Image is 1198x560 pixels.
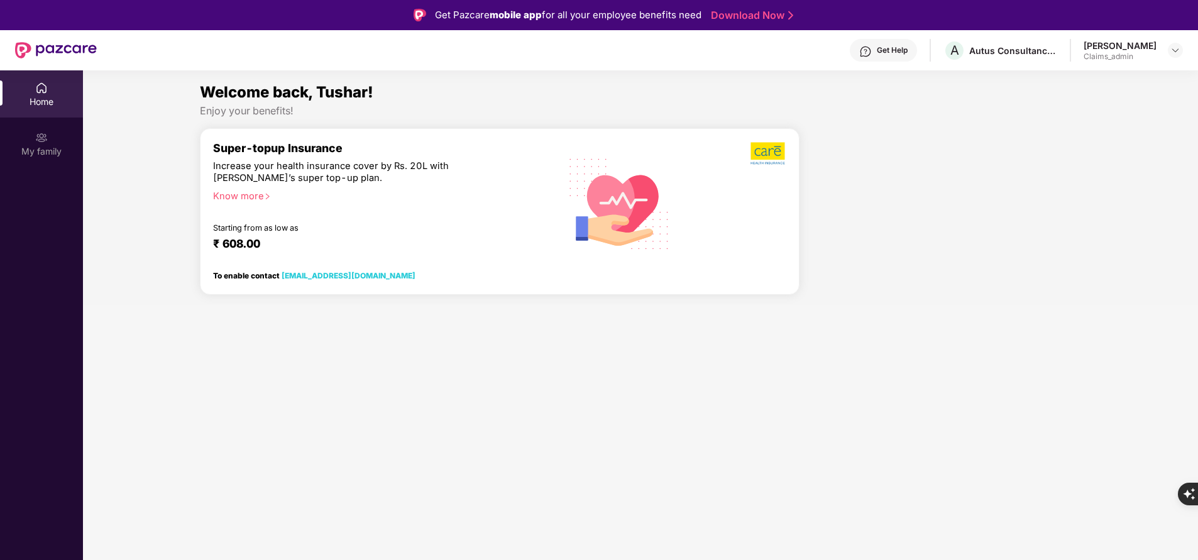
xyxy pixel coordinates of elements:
img: svg+xml;base64,PHN2ZyB3aWR0aD0iMjAiIGhlaWdodD0iMjAiIHZpZXdCb3g9IjAgMCAyMCAyMCIgZmlsbD0ibm9uZSIgeG... [35,131,48,144]
div: Know more [213,190,540,199]
strong: mobile app [490,9,542,21]
div: Enjoy your benefits! [200,104,1080,118]
a: Download Now [711,9,789,22]
div: [PERSON_NAME] [1084,40,1157,52]
span: right [264,193,271,200]
div: Get Help [877,45,908,55]
div: Claims_admin [1084,52,1157,62]
span: A [950,43,959,58]
img: svg+xml;base64,PHN2ZyBpZD0iRHJvcGRvd24tMzJ4MzIiIHhtbG5zPSJodHRwOi8vd3d3LnczLm9yZy8yMDAwL3N2ZyIgd2... [1170,45,1180,55]
img: Stroke [788,9,793,22]
img: New Pazcare Logo [15,42,97,58]
div: Autus Consultancy Services [969,45,1057,57]
img: svg+xml;base64,PHN2ZyBpZD0iSG9tZSIgeG1sbnM9Imh0dHA6Ly93d3cudzMub3JnLzIwMDAvc3ZnIiB3aWR0aD0iMjAiIG... [35,82,48,94]
div: Super-topup Insurance [213,141,547,155]
div: Increase your health insurance cover by Rs. 20L with [PERSON_NAME]’s super top-up plan. [213,160,493,185]
div: Starting from as low as [213,223,494,232]
img: b5dec4f62d2307b9de63beb79f102df3.png [750,141,786,165]
div: ₹ 608.00 [213,237,535,252]
span: Welcome back, Tushar! [200,83,373,101]
img: Logo [414,9,426,21]
a: [EMAIL_ADDRESS][DOMAIN_NAME] [282,271,415,280]
img: svg+xml;base64,PHN2ZyB4bWxucz0iaHR0cDovL3d3dy53My5vcmcvMjAwMC9zdmciIHhtbG5zOnhsaW5rPSJodHRwOi8vd3... [559,142,679,264]
img: svg+xml;base64,PHN2ZyBpZD0iSGVscC0zMngzMiIgeG1sbnM9Imh0dHA6Ly93d3cudzMub3JnLzIwMDAvc3ZnIiB3aWR0aD... [859,45,872,58]
div: Get Pazcare for all your employee benefits need [435,8,701,23]
div: To enable contact [213,271,415,280]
